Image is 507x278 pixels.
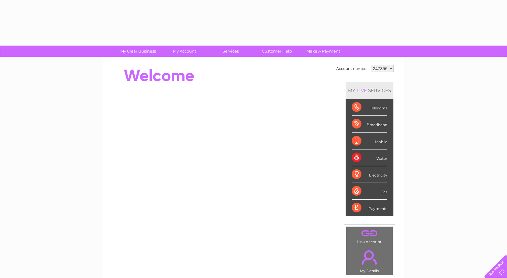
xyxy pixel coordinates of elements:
a: Services [206,46,256,57]
td: Link Account [346,226,393,245]
a: My Account [159,46,209,57]
div: Mobile [352,133,387,149]
a: . [348,228,391,239]
a: Make A Payment [298,46,348,57]
div: Broadband [352,116,387,132]
div: Electricity [352,166,387,183]
div: Payments [352,200,387,216]
a: Customer Help [252,46,302,57]
div: MY SERVICES [346,82,393,99]
td: Account number [335,63,369,74]
a: . [348,247,391,268]
div: Water [352,149,387,166]
div: Gas [352,183,387,200]
div: Telecoms [352,99,387,116]
div: LIVE [355,88,368,93]
a: My Clear Business [113,46,163,57]
td: My Details [346,245,393,275]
